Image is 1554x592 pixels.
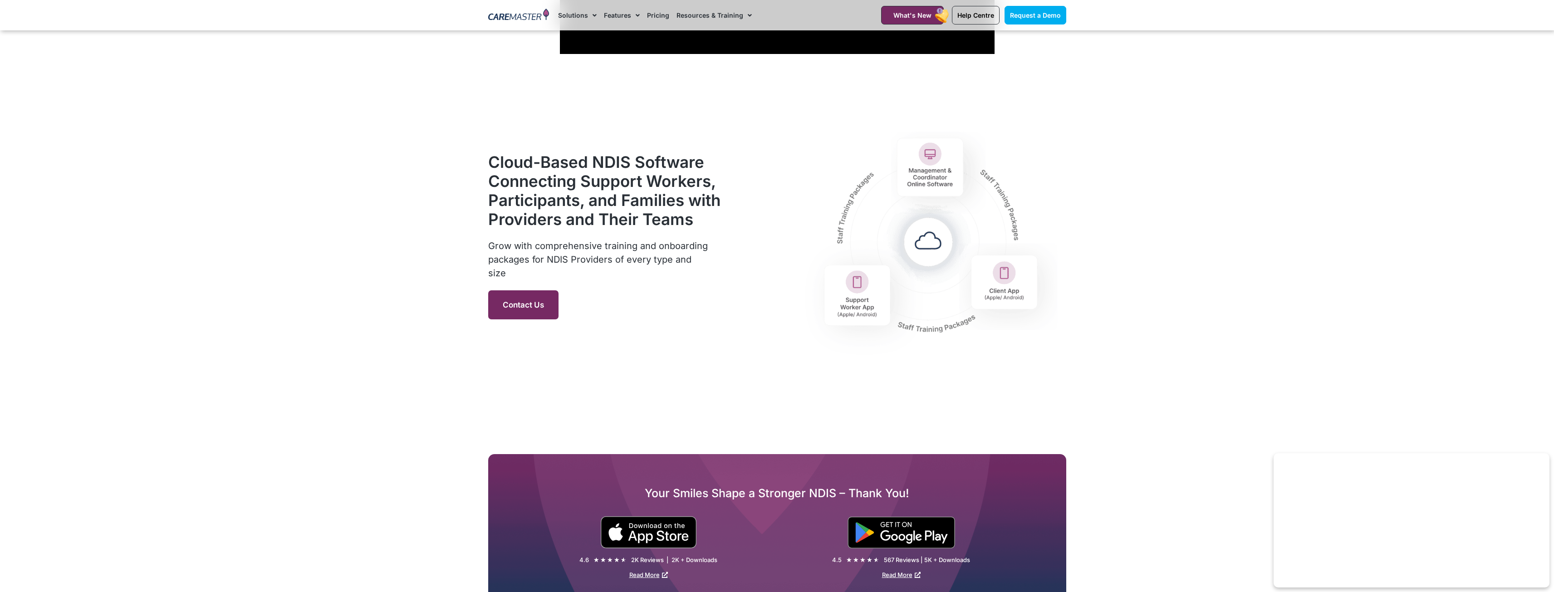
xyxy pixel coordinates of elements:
[881,6,944,24] a: What's New
[503,300,544,309] span: Contact Us
[614,555,620,565] i: ★
[488,152,721,229] h2: Cloud-Based NDIS Software Connecting Support Workers, Participants, and Families with Providers a...
[1274,453,1549,587] iframe: Popup CTA
[832,556,842,564] div: 4.5
[952,6,1000,24] a: Help Centre
[867,555,873,565] i: ★
[600,555,606,565] i: ★
[884,556,970,564] div: 567 Reviews | 5K + Downloads
[579,556,589,564] div: 4.6
[621,555,627,565] i: ★
[593,555,599,565] i: ★
[957,11,994,19] span: Help Centre
[846,555,852,565] i: ★
[798,108,1066,363] img: CareMaster NDIS CRM software: Efficient, compliant, all-in-one solution.
[1010,11,1061,19] span: Request a Demo
[488,486,1066,500] h2: Your Smiles Shape a Stronger NDIS – Thank You!
[848,517,955,548] img: "Get is on" Black Google play button.
[600,516,697,548] img: small black download on the apple app store button.
[593,555,627,565] div: 4.5/5
[893,11,931,19] span: What's New
[1005,6,1066,24] a: Request a Demo
[629,571,668,578] a: Read More
[607,555,613,565] i: ★
[488,9,549,22] img: CareMaster Logo
[873,555,879,565] i: ★
[631,556,717,564] div: 2K Reviews | 2K + Downloads
[488,290,559,319] a: Contact Us
[882,571,921,578] a: Read More
[853,555,859,565] i: ★
[846,555,879,565] div: 4.5/5
[488,240,708,279] span: Grow with comprehensive training and onboarding packages for NDIS Providers of every type and size
[860,555,866,565] i: ★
